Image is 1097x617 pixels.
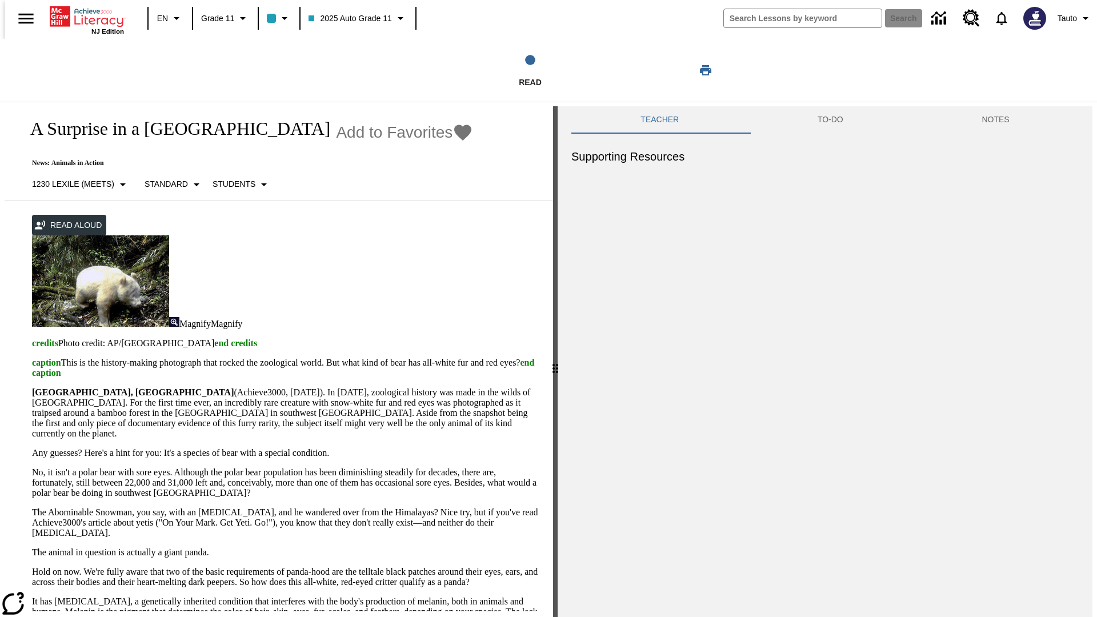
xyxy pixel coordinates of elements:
button: Class color is light blue. Change class color [262,8,296,29]
button: Read step 1 of 1 [382,39,678,102]
p: The Abominable Snowman, you say, with an [MEDICAL_DATA], and he wandered over from the Himalayas?... [32,507,539,538]
img: Avatar [1023,7,1046,30]
div: Press Enter or Spacebar and then press right and left arrow keys to move the slider [553,106,558,617]
span: Magnify [179,319,211,328]
button: Read Aloud [32,215,106,236]
span: Magnify [211,319,242,328]
p: Photo credit: AP/[GEOGRAPHIC_DATA] [32,338,539,348]
span: Grade 11 [201,13,234,25]
button: Grade: Grade 11, Select a grade [197,8,254,29]
div: reading [5,106,553,611]
button: Open side menu [9,2,43,35]
div: activity [558,106,1092,617]
p: Hold on now. We're fully aware that two of the basic requirements of panda-hood are the telltale ... [32,567,539,587]
span: NJ Edition [91,28,124,35]
p: No, it isn't a polar bear with sore eyes. Although the polar bear population has been diminishing... [32,467,539,498]
button: Scaffolds, Standard [140,174,208,195]
button: Teacher [571,106,748,134]
strong: [GEOGRAPHIC_DATA], [GEOGRAPHIC_DATA] [32,387,234,397]
p: Students [213,178,255,190]
h1: A Surprise in a [GEOGRAPHIC_DATA] [18,118,330,139]
a: Notifications [987,3,1016,33]
div: Home [50,4,124,35]
span: end caption [32,358,534,378]
span: caption [32,358,61,367]
p: Any guesses? Here's a hint for you: It's a species of bear with a special condition. [32,448,539,458]
button: Profile/Settings [1053,8,1097,29]
p: Standard [145,178,188,190]
p: This is the history-making photograph that rocked the zoological world. But what kind of bear has... [32,358,539,378]
h6: Supporting Resources [571,147,1079,166]
p: 1230 Lexile (Meets) [32,178,114,190]
button: Print [687,60,724,81]
button: Select Student [208,174,275,195]
button: Class: 2025 Auto Grade 11, Select your class [304,8,411,29]
a: Data Center [924,3,956,34]
p: (Achieve3000, [DATE]). In [DATE], zoological history was made in the wilds of [GEOGRAPHIC_DATA]. ... [32,387,539,439]
button: Select a new avatar [1016,3,1053,33]
span: Add to Favorites [336,123,453,142]
span: end credits [214,338,257,348]
img: albino pandas in China are sometimes mistaken for polar bears [32,235,169,327]
p: News: Animals in Action [18,159,473,167]
div: Instructional Panel Tabs [571,106,1079,134]
button: Language: EN, Select a language [152,8,189,29]
img: Magnify [169,317,179,327]
button: NOTES [912,106,1079,134]
button: Select Lexile, 1230 Lexile (Meets) [27,174,134,195]
button: TO-DO [748,106,913,134]
button: Add to Favorites - A Surprise in a Bamboo Forest [336,122,473,142]
span: Read [519,78,542,87]
span: Tauto [1058,13,1077,25]
span: 2025 Auto Grade 11 [309,13,391,25]
span: credits [32,338,58,348]
input: search field [724,9,882,27]
a: Resource Center, Will open in new tab [956,3,987,34]
span: EN [157,13,168,25]
p: The animal in question is actually a giant panda. [32,547,539,558]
